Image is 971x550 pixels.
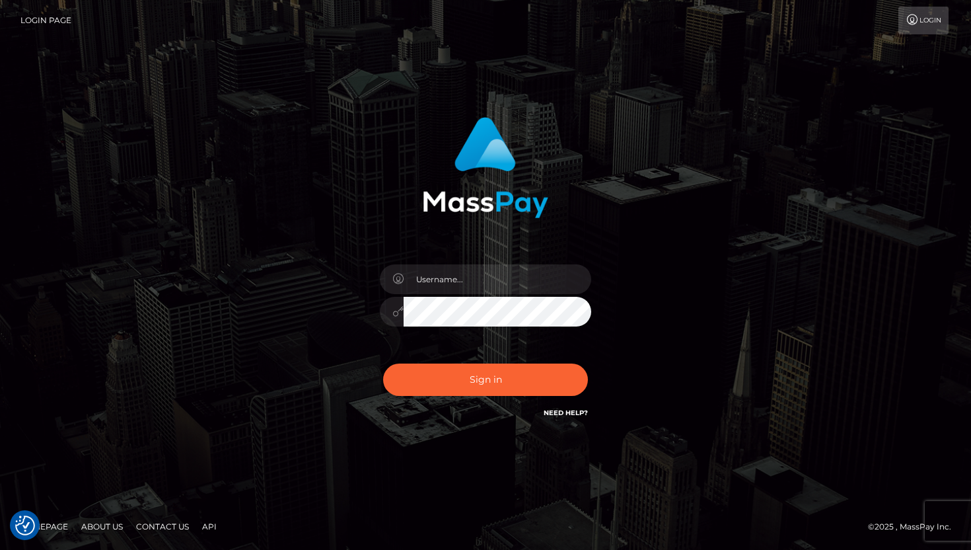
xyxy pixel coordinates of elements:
a: About Us [76,516,128,537]
img: Revisit consent button [15,516,35,535]
a: Contact Us [131,516,194,537]
a: API [197,516,222,537]
button: Consent Preferences [15,516,35,535]
img: MassPay Login [423,117,548,218]
button: Sign in [383,364,588,396]
a: Need Help? [544,409,588,417]
a: Login [898,7,949,34]
a: Homepage [15,516,73,537]
div: © 2025 , MassPay Inc. [868,520,961,534]
input: Username... [404,264,591,294]
a: Login Page [20,7,71,34]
